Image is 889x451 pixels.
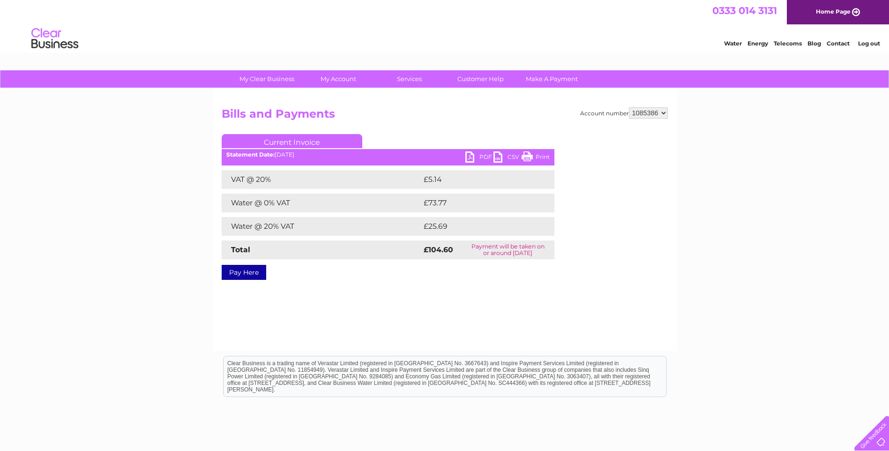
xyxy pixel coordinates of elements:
[807,40,821,47] a: Blog
[465,151,493,165] a: PDF
[371,70,448,88] a: Services
[31,24,79,53] img: logo.png
[222,265,266,280] a: Pay Here
[224,5,666,45] div: Clear Business is a trading name of Verastar Limited (registered in [GEOGRAPHIC_DATA] No. 3667643...
[222,107,668,125] h2: Bills and Payments
[522,151,550,165] a: Print
[747,40,768,47] a: Energy
[827,40,850,47] a: Contact
[228,70,306,88] a: My Clear Business
[231,245,250,254] strong: Total
[462,241,554,259] td: Payment will be taken on or around [DATE]
[421,194,535,212] td: £73.77
[226,151,275,158] b: Statement Date:
[513,70,590,88] a: Make A Payment
[493,151,522,165] a: CSV
[299,70,377,88] a: My Account
[442,70,519,88] a: Customer Help
[774,40,802,47] a: Telecoms
[222,217,421,236] td: Water @ 20% VAT
[424,245,453,254] strong: £104.60
[222,134,362,148] a: Current Invoice
[222,151,554,158] div: [DATE]
[580,107,668,119] div: Account number
[421,170,531,189] td: £5.14
[421,217,536,236] td: £25.69
[222,194,421,212] td: Water @ 0% VAT
[724,40,742,47] a: Water
[858,40,880,47] a: Log out
[222,170,421,189] td: VAT @ 20%
[712,5,777,16] a: 0333 014 3131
